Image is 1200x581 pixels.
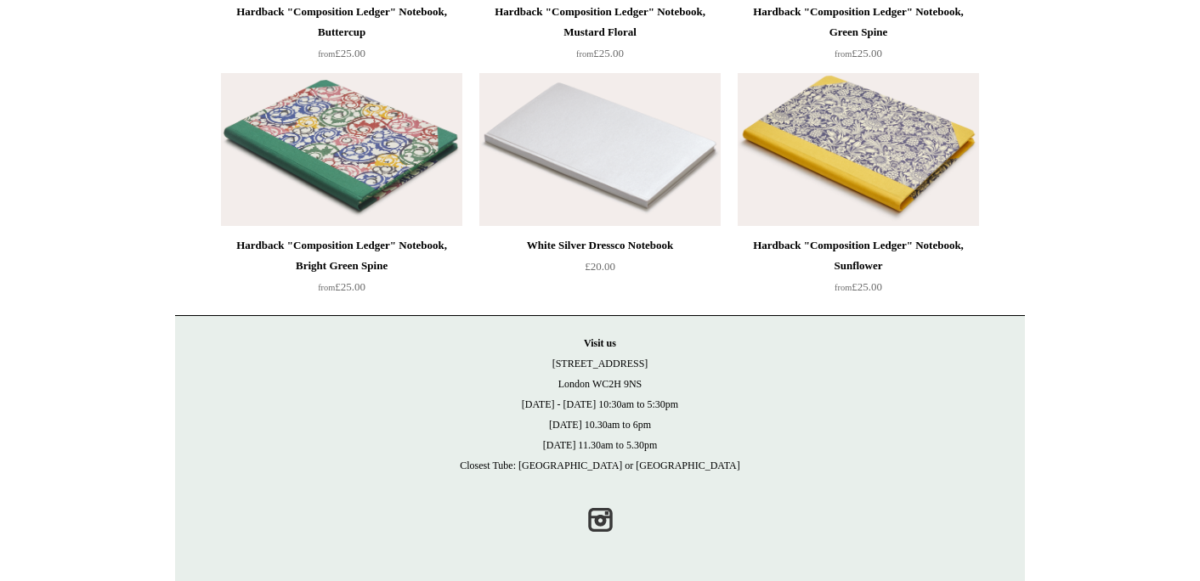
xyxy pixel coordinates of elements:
a: Hardback "Composition Ledger" Notebook, Mustard Floral from£25.00 [479,2,721,71]
a: White Silver Dressco Notebook White Silver Dressco Notebook [479,73,721,226]
span: £20.00 [585,260,615,273]
a: Hardback "Composition Ledger" Notebook, Bright Green Spine Hardback "Composition Ledger" Notebook... [221,73,462,226]
div: Hardback "Composition Ledger" Notebook, Sunflower [742,235,975,276]
strong: Visit us [584,337,616,349]
a: Hardback "Composition Ledger" Notebook, Sunflower Hardback "Composition Ledger" Notebook, Sunflower [738,73,979,226]
img: Hardback "Composition Ledger" Notebook, Sunflower [738,73,979,226]
div: White Silver Dressco Notebook [484,235,716,256]
a: Hardback "Composition Ledger" Notebook, Bright Green Spine from£25.00 [221,235,462,305]
span: from [576,49,593,59]
div: Hardback "Composition Ledger" Notebook, Mustard Floral [484,2,716,42]
span: from [318,49,335,59]
span: £25.00 [835,280,882,293]
span: £25.00 [835,47,882,59]
a: White Silver Dressco Notebook £20.00 [479,235,721,305]
span: from [835,49,852,59]
span: from [318,283,335,292]
span: from [835,283,852,292]
span: £25.00 [576,47,624,59]
a: Instagram [581,501,619,539]
div: Hardback "Composition Ledger" Notebook, Bright Green Spine [225,235,458,276]
img: Hardback "Composition Ledger" Notebook, Bright Green Spine [221,73,462,226]
div: Hardback "Composition Ledger" Notebook, Buttercup [225,2,458,42]
span: £25.00 [318,47,365,59]
div: Hardback "Composition Ledger" Notebook, Green Spine [742,2,975,42]
img: White Silver Dressco Notebook [479,73,721,226]
a: Hardback "Composition Ledger" Notebook, Buttercup from£25.00 [221,2,462,71]
p: [STREET_ADDRESS] London WC2H 9NS [DATE] - [DATE] 10:30am to 5:30pm [DATE] 10.30am to 6pm [DATE] 1... [192,333,1008,476]
a: Hardback "Composition Ledger" Notebook, Green Spine from£25.00 [738,2,979,71]
span: £25.00 [318,280,365,293]
a: Hardback "Composition Ledger" Notebook, Sunflower from£25.00 [738,235,979,305]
